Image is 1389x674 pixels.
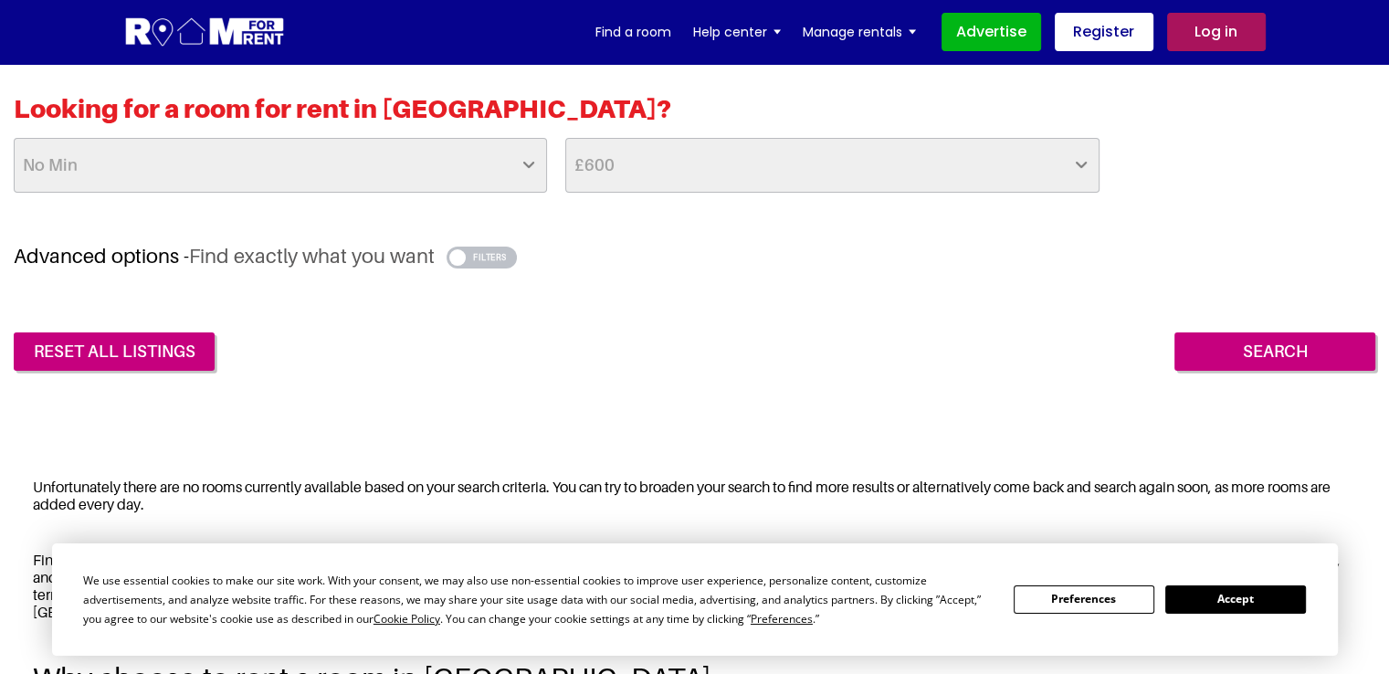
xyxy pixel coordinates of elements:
a: Log in [1167,13,1266,51]
a: reset all listings [14,332,215,371]
img: Logo for Room for Rent, featuring a welcoming design with a house icon and modern typography [124,16,286,49]
span: Preferences [751,611,813,627]
a: Find a room [595,18,671,46]
a: Advertise [942,13,1041,51]
a: Manage rentals [803,18,916,46]
div: Unfortunately there are no rooms currently available based on your search criteria. You can try t... [14,467,1375,525]
div: Finding a room for rent in [GEOGRAPHIC_DATA] can be an exciting journey. This vibrant town offers... [14,540,1375,634]
span: Cookie Policy [374,611,440,627]
div: We use essential cookies to make our site work. With your consent, we may also use non-essential ... [83,571,992,628]
h3: Advanced options - [14,244,1375,269]
a: Register [1055,13,1153,51]
button: Preferences [1014,585,1154,614]
span: Find exactly what you want [189,244,435,268]
input: Search [1174,332,1375,371]
div: Cookie Consent Prompt [52,543,1338,656]
button: Accept [1165,585,1306,614]
a: Help center [693,18,781,46]
h2: Looking for a room for rent in [GEOGRAPHIC_DATA]? [14,93,1375,138]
